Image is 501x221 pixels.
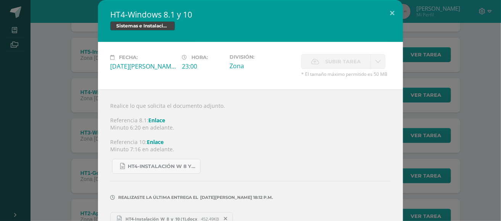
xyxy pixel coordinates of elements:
div: 23:00 [182,62,223,70]
span: Hora: [191,54,208,60]
div: Zona [230,62,295,70]
a: Enlace [147,138,164,146]
span: [DATE][PERSON_NAME] 18:12 p.m. [198,197,273,198]
a: Enlace [148,117,165,124]
span: Fecha: [119,54,138,60]
span: Sistemas e Instalación de Software [110,21,175,30]
span: Realizaste la última entrega el [118,195,198,200]
label: División: [230,54,295,60]
span: * El tamaño máximo permitido es 50 MB [301,71,391,77]
a: HT4-Instalación W 8 y 10.docx [112,159,201,174]
span: Subir tarea [325,54,361,69]
a: La fecha de entrega ha expirado [371,54,385,69]
div: [DATE][PERSON_NAME] [110,62,176,70]
h2: HT4-Windows 8.1 y 10 [110,9,391,20]
span: HT4-Instalación W 8 y 10.docx [128,163,196,170]
label: La fecha de entrega ha expirado [301,54,371,69]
